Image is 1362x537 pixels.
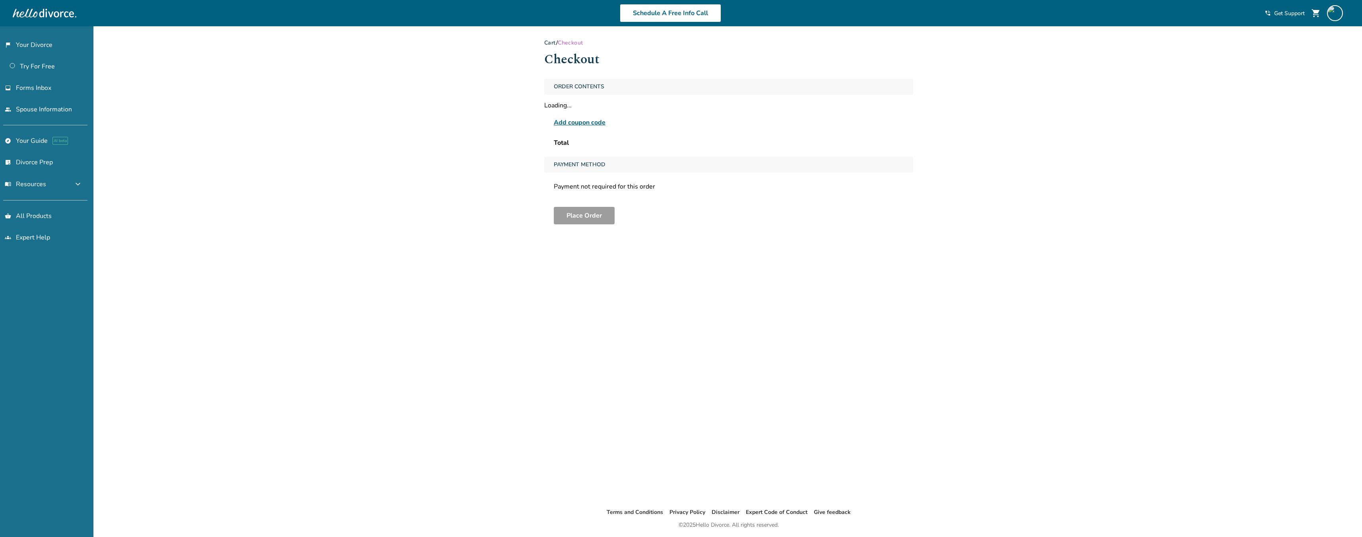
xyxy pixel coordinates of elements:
h1: Checkout [544,50,913,69]
span: groups [5,234,11,241]
span: AI beta [52,137,68,145]
span: shopping_cart [1311,8,1321,18]
span: inbox [5,85,11,91]
span: Forms Inbox [16,84,51,92]
img: johnt.ramirez.o@gmail.com [1327,5,1343,21]
div: © 2025 Hello Divorce. All rights reserved. [679,520,779,530]
span: shopping_basket [5,213,11,219]
span: Add coupon code [554,118,605,127]
span: people [5,106,11,113]
a: Privacy Policy [669,508,705,516]
a: Expert Code of Conduct [746,508,807,516]
a: Cart [544,39,556,47]
a: Terms and Conditions [607,508,663,516]
a: Schedule A Free Info Call [620,4,721,22]
span: Order Contents [551,79,607,95]
div: Loading... [544,101,913,110]
span: list_alt_check [5,159,11,165]
div: / [544,39,913,47]
span: Payment Method [551,157,609,173]
span: explore [5,138,11,144]
div: Payment not required for this order [544,179,913,194]
span: Resources [5,180,46,189]
a: phone_in_talkGet Support [1265,10,1305,17]
span: phone_in_talk [1265,10,1271,16]
span: flag_2 [5,42,11,48]
span: menu_book [5,181,11,187]
li: Give feedback [814,508,851,517]
button: Place Order [554,207,615,224]
span: Get Support [1274,10,1305,17]
li: Disclaimer [712,508,739,517]
span: Total [554,138,569,147]
span: Checkout [558,39,583,47]
span: expand_more [73,179,83,189]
